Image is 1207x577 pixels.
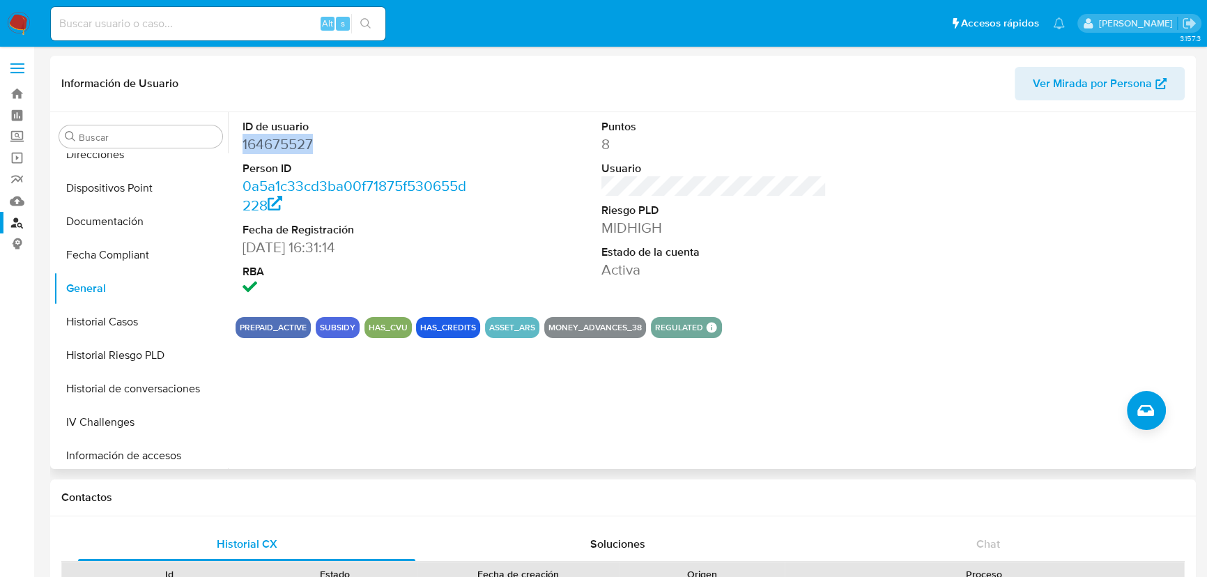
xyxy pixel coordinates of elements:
h1: Contactos [61,491,1185,505]
span: Historial CX [216,536,277,552]
dt: Estado de la cuenta [601,245,827,260]
button: Direcciones [54,138,228,171]
span: Alt [322,17,333,30]
span: Chat [976,536,1000,552]
button: IV Challenges [54,406,228,439]
a: 0a5a1c33cd3ba00f71875f530655d228 [243,176,466,215]
a: Salir [1182,16,1197,31]
dt: ID de usuario [243,119,468,134]
input: Buscar usuario o caso... [51,15,385,33]
dd: [DATE] 16:31:14 [243,238,468,257]
button: Historial de conversaciones [54,372,228,406]
button: search-icon [351,14,380,33]
dd: 164675527 [243,134,468,154]
dt: Person ID [243,161,468,176]
dt: Fecha de Registración [243,222,468,238]
h1: Información de Usuario [61,77,178,91]
dt: Riesgo PLD [601,203,827,218]
button: Documentación [54,205,228,238]
button: Historial Riesgo PLD [54,339,228,372]
p: alejandra.barbieri@mercadolibre.com [1098,17,1177,30]
dt: RBA [243,264,468,279]
dt: Puntos [601,119,827,134]
dd: Activa [601,260,827,279]
button: Ver Mirada por Persona [1015,67,1185,100]
span: Ver Mirada por Persona [1033,67,1152,100]
a: Notificaciones [1053,17,1065,29]
button: Historial Casos [54,305,228,339]
input: Buscar [79,131,217,144]
button: Información de accesos [54,439,228,472]
button: Buscar [65,131,76,142]
span: Accesos rápidos [961,16,1039,31]
span: s [341,17,345,30]
button: Fecha Compliant [54,238,228,272]
span: Soluciones [590,536,645,552]
dt: Usuario [601,161,827,176]
button: Dispositivos Point [54,171,228,205]
dd: MIDHIGH [601,218,827,238]
button: General [54,272,228,305]
dd: 8 [601,134,827,154]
